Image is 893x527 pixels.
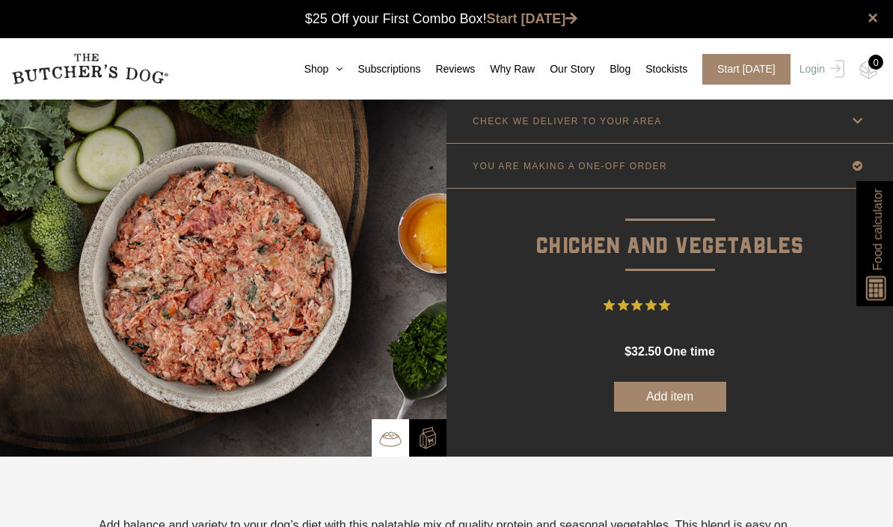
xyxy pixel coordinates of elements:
[625,345,631,358] span: $
[687,54,796,85] a: Start [DATE]
[446,189,893,264] p: Chicken and Vegetables
[473,116,662,127] p: CHECK WE DELIVER TO YOUR AREA
[595,61,630,77] a: Blog
[796,54,844,85] a: Login
[630,61,687,77] a: Stockists
[676,294,736,317] span: 22 Reviews
[868,189,886,270] span: Food calculator
[604,294,736,317] button: Rated 4.9 out of 5 stars from 22 reviews. Jump to reviews.
[343,61,420,77] a: Subscriptions
[446,144,893,188] a: YOU ARE MAKING A ONE-OFF ORDER
[868,55,883,70] div: 0
[487,11,578,26] a: Start [DATE]
[663,345,714,358] span: one time
[859,60,878,79] img: TBD_Cart-Empty.png
[475,61,535,77] a: Why Raw
[535,61,595,77] a: Our Story
[868,9,878,27] a: close
[473,161,667,171] p: YOU ARE MAKING A ONE-OFF ORDER
[420,61,475,77] a: Reviews
[379,427,402,450] img: TBD_Bowl.png
[614,382,726,412] button: Add item
[417,427,439,449] img: TBD_Build-A-Box-2.png
[702,54,791,85] span: Start [DATE]
[631,345,661,358] span: 32.50
[289,61,343,77] a: Shop
[446,99,893,143] a: CHECK WE DELIVER TO YOUR AREA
